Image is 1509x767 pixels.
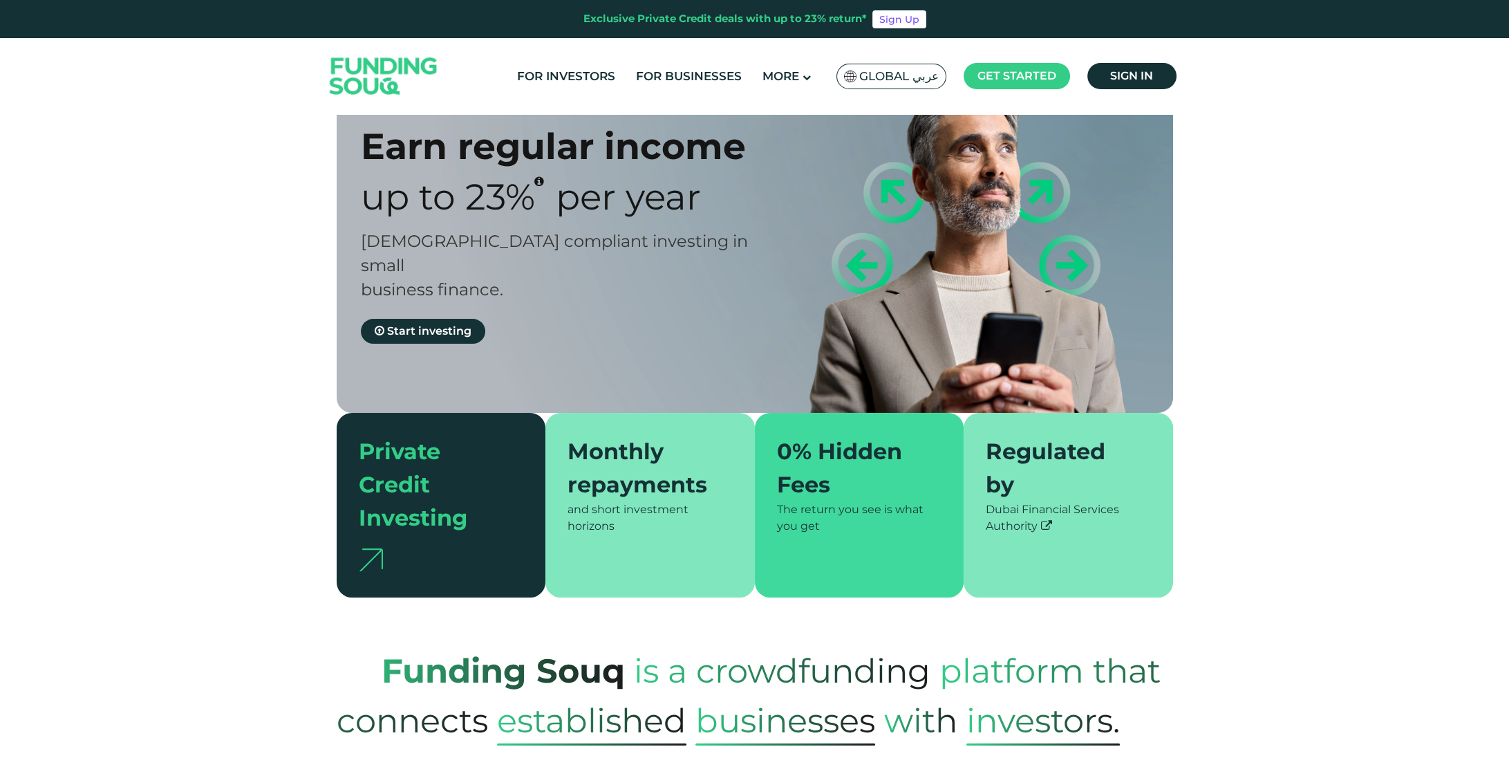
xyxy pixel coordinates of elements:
[872,10,926,28] a: Sign Up
[1110,69,1153,82] span: Sign in
[514,65,619,88] a: For Investors
[382,651,625,691] strong: Funding Souq
[632,65,745,88] a: For Businesses
[337,637,1161,755] span: platform that connects
[316,41,451,111] img: Logo
[568,501,733,535] div: and short investment horizons
[359,548,383,571] img: arrow
[583,11,867,27] div: Exclusive Private Credit deals with up to 23% return*
[777,435,926,501] div: 0% Hidden Fees
[568,435,716,501] div: Monthly repayments
[634,637,930,705] span: is a crowdfunding
[556,175,701,219] span: Per Year
[534,176,544,187] i: 23% IRR (expected) ~ 15% Net yield (expected)
[497,696,686,746] span: established
[361,231,748,299] span: [DEMOGRAPHIC_DATA] compliant investing in small business finance.
[387,324,471,338] span: Start investing
[986,501,1151,535] div: Dubai Financial Services Authority
[361,124,779,168] div: Earn regular income
[859,68,939,84] span: Global عربي
[777,501,942,535] div: The return you see is what you get
[1087,63,1177,89] a: Sign in
[695,696,875,746] span: Businesses
[986,435,1134,501] div: Regulated by
[359,435,507,535] div: Private Credit Investing
[361,319,485,344] a: Start investing
[361,175,535,219] span: Up to 23%
[762,69,799,83] span: More
[884,687,957,755] span: with
[844,71,856,82] img: SA Flag
[966,696,1120,746] span: Investors.
[977,69,1056,82] span: Get started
